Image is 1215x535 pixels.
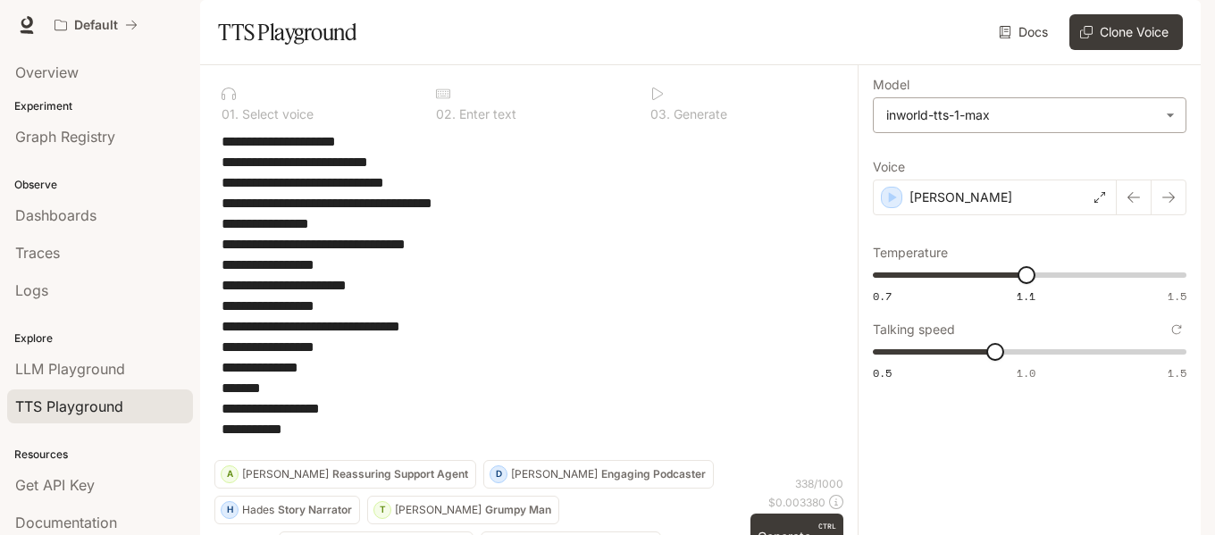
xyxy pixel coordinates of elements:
div: inworld-tts-1-max [886,106,1157,124]
p: 0 2 . [436,108,456,121]
p: Hades [242,505,274,515]
p: Story Narrator [278,505,352,515]
span: 1.1 [1017,288,1035,304]
p: Reassuring Support Agent [332,469,468,480]
p: Temperature [873,247,948,259]
button: A[PERSON_NAME]Reassuring Support Agent [214,460,476,489]
div: D [490,460,507,489]
button: D[PERSON_NAME]Engaging Podcaster [483,460,714,489]
p: Model [873,79,909,91]
div: A [222,460,238,489]
p: Grumpy Man [485,505,551,515]
p: $ 0.003380 [768,495,825,510]
button: T[PERSON_NAME]Grumpy Man [367,496,559,524]
span: 1.5 [1168,365,1186,380]
p: [PERSON_NAME] [909,188,1012,206]
div: H [222,496,238,524]
p: [PERSON_NAME] [511,469,598,480]
span: 0.5 [873,365,892,380]
p: 0 3 . [650,108,670,121]
button: Reset to default [1167,320,1186,339]
button: All workspaces [46,7,146,43]
div: inworld-tts-1-max [874,98,1186,132]
span: 1.5 [1168,288,1186,304]
h1: TTS Playground [218,14,356,50]
p: 0 1 . [222,108,239,121]
button: Clone Voice [1069,14,1183,50]
p: [PERSON_NAME] [395,505,482,515]
button: HHadesStory Narrator [214,496,360,524]
span: 0.7 [873,288,892,304]
p: Default [74,18,118,33]
p: Select voice [239,108,314,121]
p: Engaging Podcaster [601,469,706,480]
a: Docs [995,14,1055,50]
p: Talking speed [873,323,955,336]
span: 1.0 [1017,365,1035,380]
p: Voice [873,161,905,173]
p: Generate [670,108,727,121]
p: Enter text [456,108,516,121]
p: 338 / 1000 [795,476,843,491]
p: [PERSON_NAME] [242,469,329,480]
div: T [374,496,390,524]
